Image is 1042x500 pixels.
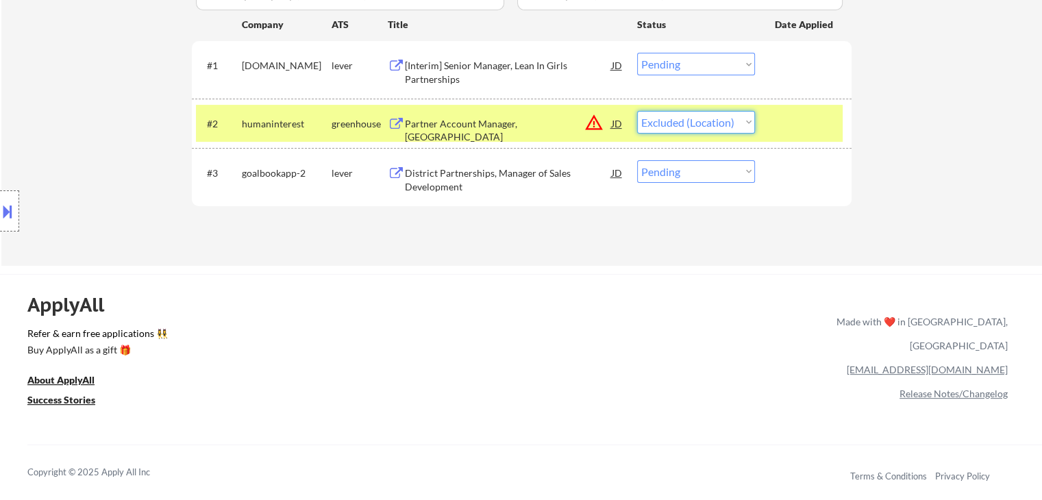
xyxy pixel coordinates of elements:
div: Company [242,18,332,32]
a: Refer & earn free applications 👯‍♀️ [27,329,550,343]
div: JD [610,53,624,77]
div: Buy ApplyAll as a gift 🎁 [27,345,164,355]
div: humaninterest [242,117,332,131]
div: Date Applied [775,18,835,32]
div: Made with ❤️ in [GEOGRAPHIC_DATA], [GEOGRAPHIC_DATA] [831,310,1008,358]
div: lever [332,59,388,73]
a: Success Stories [27,393,114,410]
div: #1 [207,59,231,73]
div: JD [610,111,624,136]
a: About ApplyAll [27,373,114,390]
u: Success Stories [27,394,95,405]
div: Title [388,18,624,32]
div: Status [637,12,755,36]
div: [Interim] Senior Manager, Lean In Girls Partnerships [405,59,612,86]
a: [EMAIL_ADDRESS][DOMAIN_NAME] [847,364,1008,375]
a: Buy ApplyAll as a gift 🎁 [27,343,164,360]
div: JD [610,160,624,185]
a: Release Notes/Changelog [900,388,1008,399]
button: warning_amber [584,113,604,132]
u: About ApplyAll [27,374,95,386]
div: goalbookapp-2 [242,166,332,180]
div: Partner Account Manager, [GEOGRAPHIC_DATA] [405,117,612,144]
div: greenhouse [332,117,388,131]
div: Copyright © 2025 Apply All Inc [27,466,185,479]
div: [DOMAIN_NAME] [242,59,332,73]
div: District Partnerships, Manager of Sales Development [405,166,612,193]
div: lever [332,166,388,180]
div: ATS [332,18,388,32]
a: Terms & Conditions [850,471,927,482]
a: Privacy Policy [935,471,990,482]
